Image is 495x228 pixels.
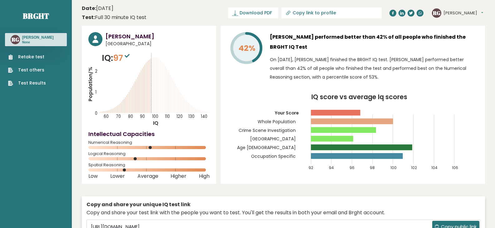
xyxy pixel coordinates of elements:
[88,175,98,177] span: Low
[8,54,46,60] a: Retake test
[8,67,46,73] a: Test others
[140,114,145,119] tspan: 90
[104,114,109,119] tspan: 60
[113,52,131,64] span: 97
[88,130,210,138] h4: Intellectual Capacities
[309,165,313,170] tspan: 92
[228,7,278,18] a: Download PDF
[311,92,408,101] tspan: IQ score vs average Iq scores
[189,114,195,119] tspan: 130
[88,141,210,144] span: Numerical Reasoning
[329,165,334,170] tspan: 94
[88,164,210,166] span: Spatial Reasoning
[95,89,97,95] tspan: 1
[102,52,131,64] p: IQ:
[8,80,46,86] a: Test Results
[95,110,97,116] tspan: 0
[171,175,186,177] span: Higher
[251,153,296,159] tspan: Occupation Specific
[240,10,272,16] span: Download PDF
[153,119,159,127] tspan: IQ
[432,165,438,170] tspan: 104
[239,127,296,133] tspan: Crime Scene Investigation
[250,136,296,142] tspan: [GEOGRAPHIC_DATA]
[82,14,95,21] b: Test:
[82,5,113,12] time: [DATE]
[239,43,255,54] tspan: 42%
[110,175,125,177] span: Lower
[22,40,54,45] p: None
[22,35,54,40] h3: [PERSON_NAME]
[270,55,478,81] p: On [DATE], [PERSON_NAME] finished the BRGHT IQ test. [PERSON_NAME] performed better overall than ...
[177,114,183,119] tspan: 120
[199,175,210,177] span: High
[95,68,97,74] tspan: 2
[116,114,121,119] tspan: 70
[23,11,49,21] a: Brght
[88,153,210,155] span: Logical Reasoning
[201,114,207,119] tspan: 140
[370,165,375,170] tspan: 98
[137,175,158,177] span: Average
[165,114,170,119] tspan: 110
[82,14,146,21] div: Full 30 minute IQ test
[82,5,96,12] b: Date:
[443,10,483,16] button: [PERSON_NAME]
[391,165,397,170] tspan: 100
[87,67,94,101] tspan: Population/%
[258,119,296,125] tspan: Whole Population
[152,114,159,119] tspan: 100
[275,110,299,116] tspan: Your Score
[106,41,210,47] span: [GEOGRAPHIC_DATA]
[452,165,458,170] tspan: 106
[411,165,417,170] tspan: 102
[87,209,480,216] div: Copy and share your test link with the people you want to test. You'll get the results in both yo...
[11,36,19,43] text: RG
[106,32,210,41] h3: [PERSON_NAME]
[237,144,296,151] tspan: Age [DEMOGRAPHIC_DATA]
[87,201,480,208] div: Copy and share your unique IQ test link
[128,114,133,119] tspan: 80
[270,32,478,52] h3: [PERSON_NAME] performed better than 42% of all people who finished the BRGHT IQ Test
[350,165,355,170] tspan: 96
[433,9,440,16] text: RG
